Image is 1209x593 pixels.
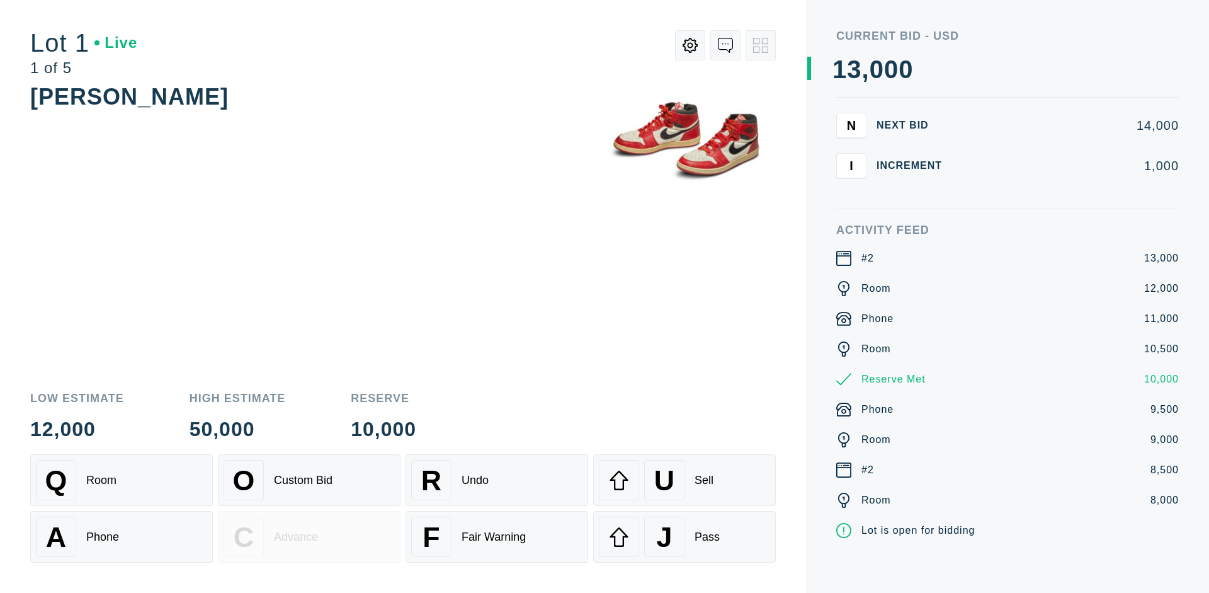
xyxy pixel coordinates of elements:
span: U [654,464,674,497]
div: Pass [695,531,720,544]
button: OCustom Bid [218,454,400,506]
div: 11,000 [1144,311,1179,326]
div: #2 [861,251,874,266]
button: QRoom [30,454,213,506]
button: APhone [30,511,213,563]
div: Room [86,474,116,487]
div: 0 [884,57,899,82]
div: Live [94,35,137,50]
div: Reserve Met [861,372,926,387]
span: J [656,521,672,553]
div: 12,000 [30,419,124,439]
div: Phone [861,311,894,326]
div: 9,000 [1150,432,1179,447]
div: #2 [861,463,874,478]
span: Q [45,464,67,497]
button: FFair Warning [406,511,588,563]
div: Lot is open for bidding [861,523,975,538]
div: 1 of 5 [30,60,137,76]
span: R [421,464,441,497]
div: Current Bid - USD [836,30,1179,42]
div: Increment [877,161,952,171]
div: 13,000 [1144,251,1179,266]
div: Phone [861,402,894,417]
div: Activity Feed [836,224,1179,236]
div: 3 [847,57,861,82]
button: I [836,153,866,178]
div: 8,000 [1150,493,1179,508]
span: I [849,158,853,173]
div: [PERSON_NAME] [30,84,229,110]
div: Room [861,281,891,296]
div: , [862,57,870,309]
div: Custom Bid [274,474,332,487]
span: F [423,521,440,553]
span: C [234,521,254,553]
div: Next Bid [877,120,952,130]
button: N [836,113,866,138]
div: 14,000 [962,119,1179,132]
div: Fair Warning [462,531,526,544]
button: JPass [593,511,776,563]
div: Low Estimate [30,393,124,404]
div: 50,000 [190,419,286,439]
div: Phone [86,531,119,544]
div: Room [861,342,891,357]
button: RUndo [406,454,588,506]
div: 10,000 [1144,372,1179,387]
div: 10,000 [351,419,416,439]
span: N [847,118,856,132]
div: 9,500 [1150,402,1179,417]
span: A [46,521,66,553]
div: High Estimate [190,393,286,404]
div: 0 [870,57,884,82]
button: CAdvance [218,511,400,563]
div: 1,000 [962,159,1179,172]
div: 10,500 [1144,342,1179,357]
button: USell [593,454,776,506]
div: Room [861,493,891,508]
div: 8,500 [1150,463,1179,478]
div: Reserve [351,393,416,404]
span: O [233,464,255,497]
div: Lot 1 [30,30,137,55]
div: Sell [695,474,713,487]
div: Advance [274,531,318,544]
div: Room [861,432,891,447]
div: 1 [832,57,847,82]
div: 12,000 [1144,281,1179,296]
div: 0 [899,57,913,82]
div: Undo [462,474,489,487]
